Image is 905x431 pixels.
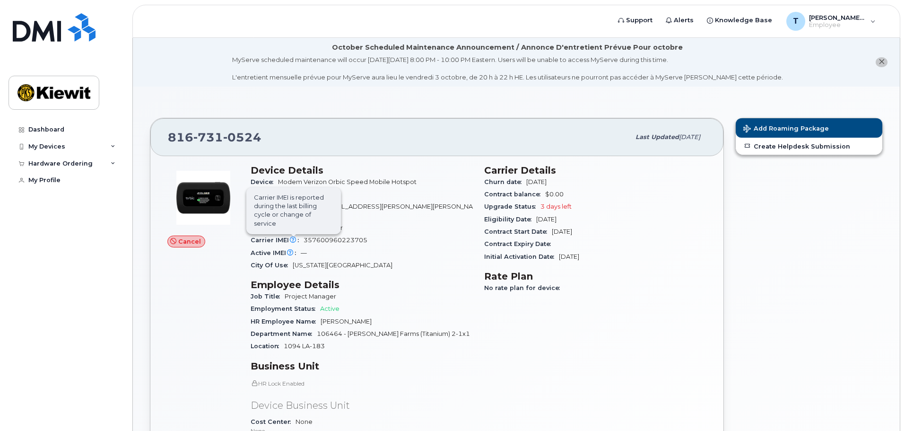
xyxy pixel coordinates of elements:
[251,318,321,325] span: HR Employee Name
[320,305,339,312] span: Active
[484,165,706,176] h3: Carrier Details
[284,343,325,350] span: 1094 LA-183
[193,130,223,144] span: 731
[545,191,564,198] span: $0.00
[293,262,392,269] span: [US_STATE][GEOGRAPHIC_DATA]
[536,216,557,223] span: [DATE]
[321,318,372,325] span: [PERSON_NAME]
[251,305,320,312] span: Employment Status
[635,133,679,141] span: Last updated
[251,343,284,350] span: Location
[178,237,201,246] span: Cancel
[332,43,683,53] div: October Scheduled Maintenance Announcement / Annonce D'entretient Prévue Pour octobre
[251,178,278,185] span: Device
[484,271,706,282] h3: Rate Plan
[743,125,829,134] span: Add Roaming Package
[317,330,470,337] span: 106464 - [PERSON_NAME] Farms (Titanium) 2-1x1
[232,55,783,82] div: MyServe scheduled maintenance will occur [DATE][DATE] 8:00 PM - 10:00 PM Eastern. Users will be u...
[540,203,572,210] span: 3 days left
[251,399,473,413] p: Device Business Unit
[251,418,296,425] span: Cost Center
[679,133,700,141] span: [DATE]
[552,228,572,235] span: [DATE]
[251,237,304,244] span: Carrier IMEI
[484,203,540,210] span: Upgrade Status
[484,228,552,235] span: Contract Start Date
[484,240,556,247] span: Contract Expiry Date
[484,191,545,198] span: Contract balance
[736,118,882,138] button: Add Roaming Package
[251,379,473,387] p: HR Lock Enabled
[484,216,536,223] span: Eligibility Date
[251,262,293,269] span: City Of Use
[251,165,473,176] h3: Device Details
[168,130,261,144] span: 816
[526,178,547,185] span: [DATE]
[251,279,473,290] h3: Employee Details
[246,187,341,234] span: Carrier IMEI is reported during the last billing cycle or change of service
[285,293,336,300] span: Project Manager
[251,330,317,337] span: Department Name
[175,169,232,226] img: image20231002-3703462-fz9zi0.jpeg
[864,390,898,424] iframe: Messenger Launcher
[559,253,579,260] span: [DATE]
[278,178,417,185] span: Modem Verizon Orbic Speed Mobile Hotspot
[251,203,473,219] span: [PERSON_NAME][EMAIL_ADDRESS][PERSON_NAME][PERSON_NAME][DOMAIN_NAME]
[251,361,473,372] h3: Business Unit
[304,237,367,244] span: 357600960223705
[484,284,565,291] span: No rate plan for device
[301,249,307,256] span: —
[223,130,261,144] span: 0524
[736,138,882,155] a: Create Helpdesk Submission
[484,178,526,185] span: Churn date
[484,253,559,260] span: Initial Activation Date
[876,57,888,67] button: close notification
[251,249,301,256] span: Active IMEI
[251,293,285,300] span: Job Title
